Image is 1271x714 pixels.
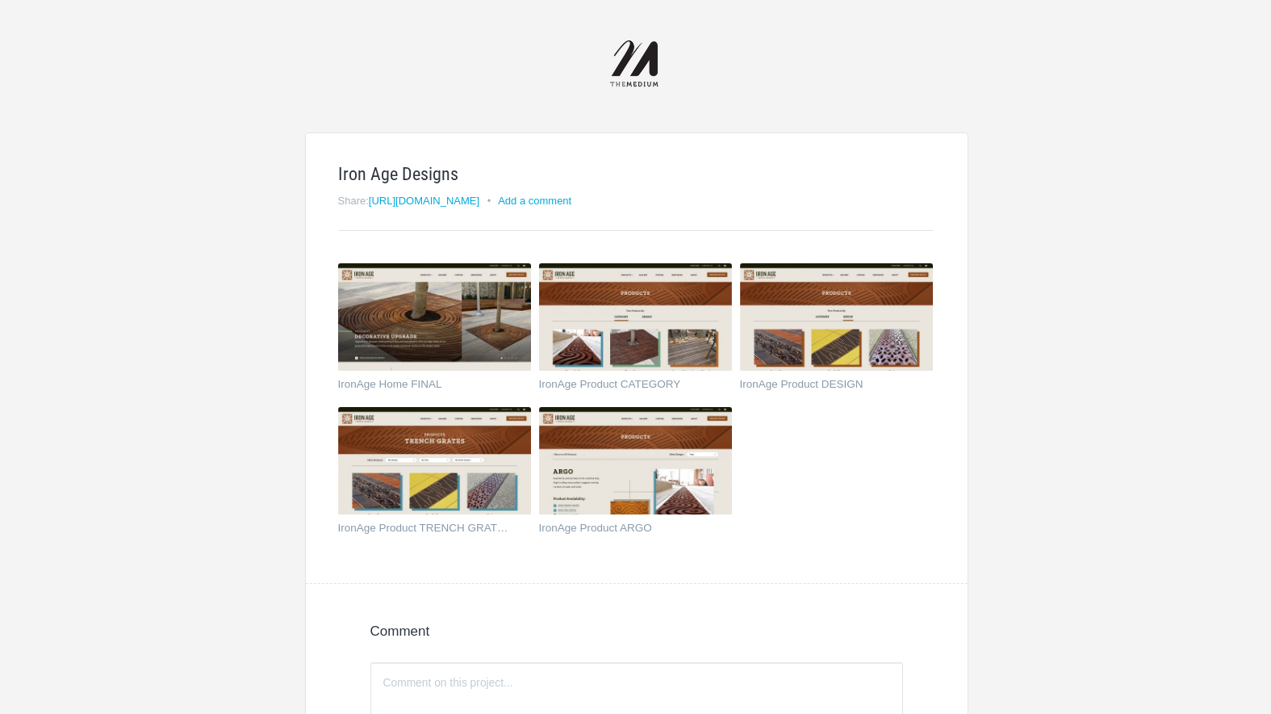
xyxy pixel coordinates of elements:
[338,263,531,372] img: themediumnet_rgmjew_thumb.jpg
[610,40,661,89] img: themediumnet-logo_20140702131735.png
[487,195,491,207] small: •
[338,523,512,539] a: IronAge Product TRENCH GRATES
[539,523,713,539] a: IronAge Product ARGO
[498,195,571,207] a: Add a comment
[338,407,531,515] img: themediumnet_iww4vr_thumb.jpg
[740,379,914,395] a: IronAge Product DESIGN
[338,166,933,183] h1: Iron Age Designs
[369,195,479,207] a: [URL][DOMAIN_NAME]
[539,407,732,515] img: themediumnet_36y3sp_thumb.jpg
[338,379,512,395] a: IronAge Home FINAL
[370,624,903,638] h4: Comment
[539,263,732,372] img: themediumnet_0p8txe_thumb.jpg
[539,379,713,395] a: IronAge Product CATEGORY
[740,263,933,372] img: themediumnet_rs5ojf_thumb.jpg
[338,195,933,206] h2: Share:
